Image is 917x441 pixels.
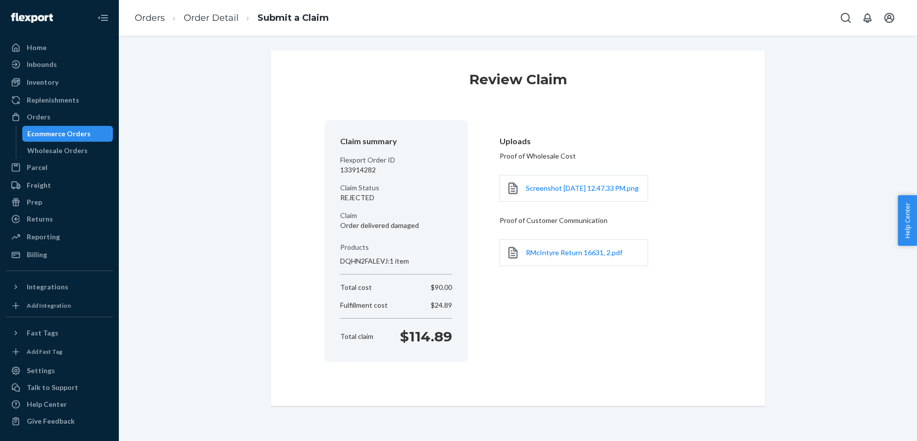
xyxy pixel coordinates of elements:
p: Claim [340,211,452,220]
div: Returns [27,214,53,224]
p: Total cost [340,282,372,292]
a: Add Fast Tag [6,345,113,359]
a: Freight [6,177,113,193]
p: Total claim [340,331,373,341]
a: Replenishments [6,92,113,108]
div: Settings [27,366,55,376]
div: Reporting [27,232,60,242]
a: Inventory [6,74,113,90]
a: Orders [6,109,113,125]
button: Help Center [898,195,917,246]
p: Order delivered damaged [340,220,452,230]
div: Inventory [27,77,58,87]
a: Screenshot [DATE] 12.47.33 PM.png [526,183,639,193]
header: Claim summary [340,136,452,147]
button: Open account menu [879,8,899,28]
div: Add Fast Tag [27,347,62,356]
a: Submit a Claim [257,12,329,23]
p: DQHN2FALEVJ : 1 item [340,256,452,266]
img: Flexport logo [11,13,53,23]
iframe: Opens a widget where you can chat to one of our agents [853,411,907,436]
div: Inbounds [27,59,57,69]
a: Help Center [6,396,113,412]
a: Prep [6,194,113,210]
div: Wholesale Orders [27,146,88,156]
button: Open Search Box [836,8,856,28]
p: Products [340,242,452,252]
button: Talk to Support [6,380,113,395]
div: Orders [27,112,51,122]
div: Give Feedback [27,416,75,426]
p: REJECTED [340,193,452,203]
div: Talk to Support [27,383,78,392]
button: Fast Tags [6,325,113,341]
div: Billing [27,250,47,260]
p: Flexport Order ID [340,155,452,165]
p: Claim Status [340,183,452,193]
div: Integrations [27,282,68,292]
div: Fast Tags [27,328,58,338]
div: Ecommerce Orders [27,129,91,139]
div: Proof of Wholesale Cost Proof of Customer Communication [500,132,696,280]
a: Billing [6,247,113,263]
div: Add Integration [27,301,71,310]
a: Order Detail [184,12,239,23]
a: Parcel [6,160,113,175]
div: Home [27,43,47,53]
a: Inbounds [6,56,113,72]
a: Reporting [6,229,113,245]
p: $90.00 [431,282,452,292]
div: Help Center [27,399,67,409]
a: Returns [6,211,113,227]
ol: breadcrumbs [127,3,337,33]
a: Orders [135,12,165,23]
a: RMcIntyre Return 16631, 2.pdf [526,248,622,258]
a: Settings [6,363,113,379]
div: Parcel [27,163,48,172]
a: Ecommerce Orders [22,126,113,142]
button: Open notifications [858,8,877,28]
header: Uploads [500,136,696,147]
p: 133914282 [340,165,452,175]
div: Freight [27,180,51,190]
button: Give Feedback [6,413,113,429]
p: $24.89 [431,300,452,310]
span: RMcIntyre Return 16631, 2.pdf [526,248,622,257]
a: Add Integration [6,299,113,313]
a: Wholesale Orders [22,143,113,159]
div: Replenishments [27,95,79,105]
p: Fulfillment cost [340,300,388,310]
div: Prep [27,197,42,207]
button: Integrations [6,279,113,295]
span: Screenshot [DATE] 12.47.33 PM.png [526,184,639,192]
p: $114.89 [400,327,452,346]
button: Close Navigation [93,8,113,28]
a: Home [6,40,113,55]
h1: Review Claim [469,70,567,96]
